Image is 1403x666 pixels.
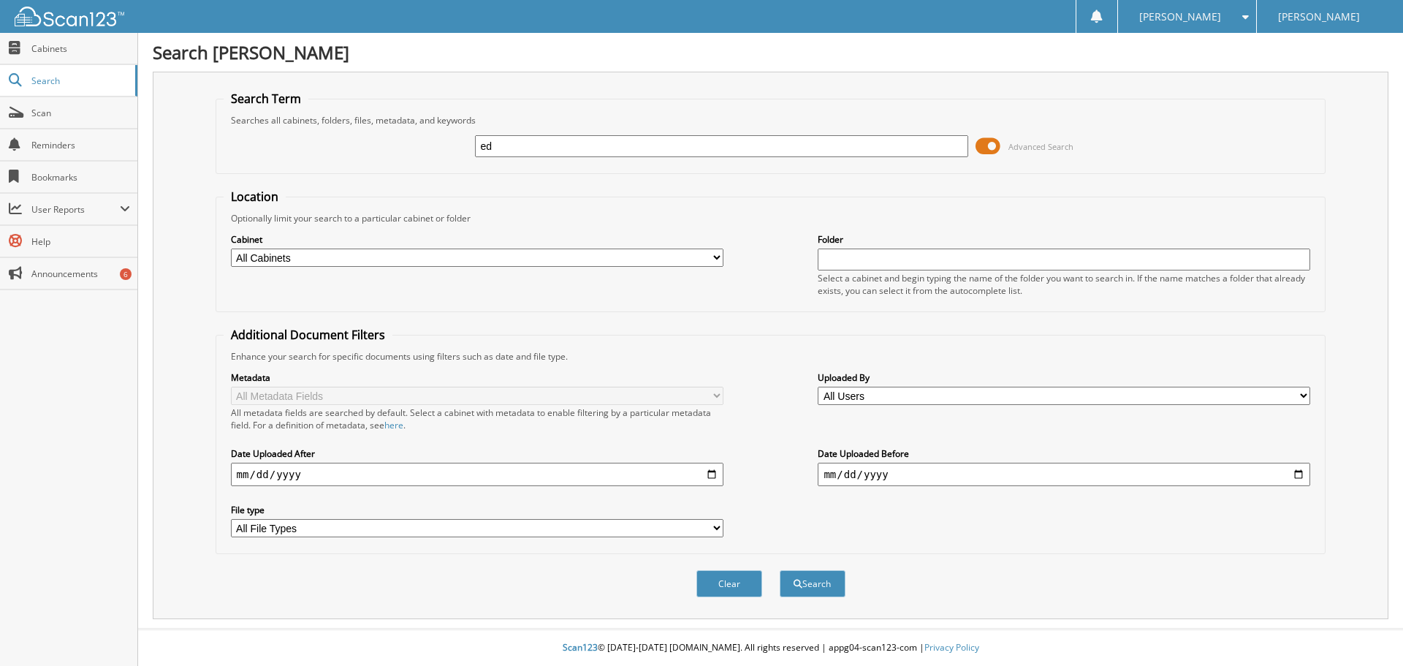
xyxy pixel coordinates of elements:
label: Metadata [231,371,723,384]
div: © [DATE]-[DATE] [DOMAIN_NAME]. All rights reserved | appg04-scan123-com | [138,630,1403,666]
label: File type [231,504,723,516]
span: Scan [31,107,130,119]
span: User Reports [31,203,120,216]
label: Uploaded By [818,371,1310,384]
div: Select a cabinet and begin typing the name of the folder you want to search in. If the name match... [818,272,1310,297]
legend: Search Term [224,91,308,107]
span: [PERSON_NAME] [1278,12,1360,21]
span: Scan123 [563,641,598,654]
legend: Location [224,189,286,205]
button: Clear [696,570,762,597]
span: Announcements [31,268,130,280]
a: here [384,419,403,431]
img: scan123-logo-white.svg [15,7,124,26]
span: Advanced Search [1008,141,1073,152]
span: [PERSON_NAME] [1139,12,1221,21]
label: Date Uploaded Before [818,447,1310,460]
span: Search [31,75,128,87]
div: All metadata fields are searched by default. Select a cabinet with metadata to enable filtering b... [231,406,723,431]
div: Searches all cabinets, folders, files, metadata, and keywords [224,114,1318,126]
input: start [231,463,723,486]
label: Cabinet [231,233,723,246]
span: Reminders [31,139,130,151]
button: Search [780,570,845,597]
a: Privacy Policy [924,641,979,654]
input: end [818,463,1310,486]
div: Optionally limit your search to a particular cabinet or folder [224,212,1318,224]
iframe: Chat Widget [1330,596,1403,666]
span: Cabinets [31,42,130,55]
span: Bookmarks [31,171,130,183]
div: Enhance your search for specific documents using filters such as date and file type. [224,350,1318,363]
div: 6 [120,268,132,280]
label: Folder [818,233,1310,246]
h1: Search [PERSON_NAME] [153,40,1388,64]
label: Date Uploaded After [231,447,723,460]
legend: Additional Document Filters [224,327,392,343]
span: Help [31,235,130,248]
